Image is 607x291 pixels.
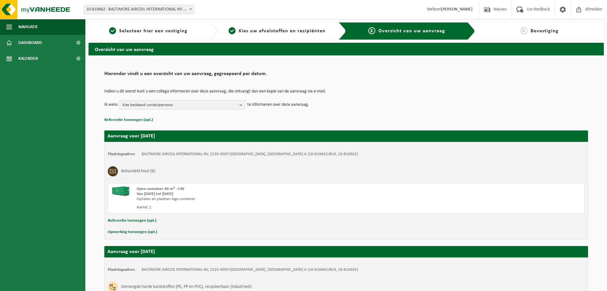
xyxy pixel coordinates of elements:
span: Kalender [18,51,38,66]
a: 1Selecteer hier een vestiging [92,27,205,35]
p: te informeren over deze aanvraag. [247,100,309,110]
strong: Aanvraag voor [DATE] [107,249,155,254]
span: Navigatie [18,19,38,35]
td: BALTIMORE AIRCOIL INTERNATIONAL NV, 2220 HEIST-[GEOGRAPHIC_DATA], [GEOGRAPHIC_DATA] A (10-810662/... [142,267,358,272]
span: 4 [520,27,527,34]
div: Ophalen en plaatsen lege container [137,197,371,202]
button: Kies bestaand contactpersoon [119,100,246,110]
h2: Hieronder vindt u een overzicht van uw aanvraag, gegroepeerd per datum. [104,71,588,80]
div: Aantal: 1 [137,205,371,210]
button: Opmerking toevoegen (opt.) [108,228,157,236]
span: 2 [229,27,236,34]
span: Kies bestaand contactpersoon [123,100,237,110]
p: Ik wens [104,100,118,110]
td: BALTIMORE AIRCOIL INTERNATIONAL NV, 2220 HEIST-[GEOGRAPHIC_DATA], [GEOGRAPHIC_DATA] A (10-810662/... [142,152,358,157]
span: Open container 40 m³ - C40 [137,187,184,191]
strong: Plaatsingsadres: [108,152,135,156]
span: 3 [368,27,375,34]
button: Referentie toevoegen (opt.) [108,217,156,225]
span: Dashboard [18,35,42,51]
strong: Van [DATE] tot [DATE] [137,192,173,196]
h2: Overzicht van uw aanvraag [89,43,604,55]
span: 10-810662 - BALTIMORE AIRCOIL INTERNATIONAL NV - HEIST-OP-DEN-BERG [84,5,194,14]
a: 2Kies uw afvalstoffen en recipiënten [221,27,334,35]
span: 10-810662 - BALTIMORE AIRCOIL INTERNATIONAL NV - HEIST-OP-DEN-BERG [83,5,194,14]
strong: [PERSON_NAME] [441,7,473,12]
iframe: chat widget [3,277,106,291]
img: HK-XC-40-GN-00.png [111,187,130,196]
strong: Plaatsingsadres: [108,268,135,272]
p: Indien u dit wenst kunt u een collega informeren over deze aanvraag, die ontvangt dan een kopie v... [104,89,588,94]
span: Bevestiging [530,28,559,34]
strong: Aanvraag voor [DATE] [107,134,155,139]
span: Overzicht van uw aanvraag [378,28,445,34]
span: Kies uw afvalstoffen en recipiënten [239,28,326,34]
h3: Behandeld hout (B) [121,166,155,176]
span: Selecteer hier een vestiging [119,28,187,34]
span: 1 [109,27,116,34]
button: Referentie toevoegen (opt.) [104,116,153,124]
